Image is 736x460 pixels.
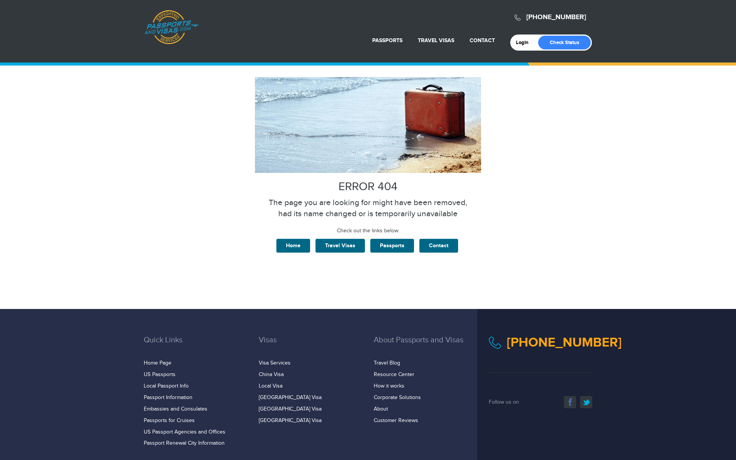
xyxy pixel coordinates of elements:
[374,383,404,389] a: How it works
[374,417,418,424] a: Customer Reviews
[144,417,195,424] a: Passports for Cruises
[144,406,207,412] a: Embassies and Consulates
[370,239,414,253] a: Passports
[374,336,477,356] h3: About Passports and Visas
[507,335,622,350] a: [PHONE_NUMBER]
[138,227,598,235] p: Check out the links below:
[144,371,176,378] a: US Passports
[374,394,421,401] a: Corporate Solutions
[418,37,454,44] a: Travel Visas
[374,360,400,366] a: Travel Blog
[372,37,402,44] a: Passports
[315,239,365,253] a: Travel Visas
[580,396,592,408] a: twitter
[138,181,598,193] h2: ERROR 404
[259,336,362,356] h3: Visas
[419,239,458,253] a: Contact
[259,394,322,401] a: [GEOGRAPHIC_DATA] Visa
[374,406,388,412] a: About
[255,77,481,173] img: 404.jpg
[259,417,322,424] a: [GEOGRAPHIC_DATA] Visa
[259,383,283,389] a: Local Visa
[526,13,586,21] a: [PHONE_NUMBER]
[144,336,247,356] h3: Quick Links
[538,36,591,49] a: Check Status
[470,37,495,44] a: Contact
[374,371,414,378] a: Resource Center
[259,406,322,412] a: [GEOGRAPHIC_DATA] Visa
[276,239,310,253] a: Home
[144,429,225,435] a: US Passport Agencies and Offices
[259,360,291,366] a: Visa Services
[489,399,519,405] span: Follow us on
[144,10,199,44] a: Passports & [DOMAIN_NAME]
[144,440,225,446] a: Passport Renewal City Information
[144,394,192,401] a: Passport Information
[564,396,576,408] a: facebook
[259,371,284,378] a: China Visa
[144,383,189,389] a: Local Passport Info
[144,360,171,366] a: Home Page
[138,197,598,220] p: The page you are looking for might have been removed, had its name changed or is temporarily unav...
[516,39,534,46] a: Login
